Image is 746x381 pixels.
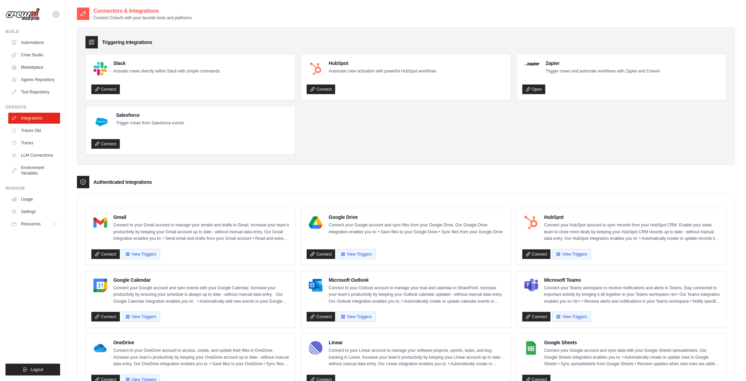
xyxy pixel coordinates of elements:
h4: Linear [329,339,505,346]
h3: Triggering Integrations [102,39,152,46]
button: View Triggers [337,249,375,259]
a: Traces [8,137,60,148]
h4: Slack [113,60,220,67]
h4: Zapier [546,60,660,67]
a: Crew Studio [8,49,60,60]
p: Connect to your Linear account to manage your software projects, sprints, tasks, and bug tracking... [329,347,505,368]
img: HubSpot Logo [309,62,323,76]
p: Connect to your Gmail account to manage your emails and drafts in Gmail. Increase your team’s pro... [113,222,290,242]
a: Connect [91,312,120,322]
p: Trigger crews from Salesforce events [116,120,184,127]
img: Microsoft Outlook Logo [309,279,323,292]
button: Resources [8,218,60,229]
a: Connect [91,85,120,94]
a: Integrations [8,113,60,124]
h4: HubSpot [544,214,721,221]
p: Activate crews directly within Slack with simple commands [113,68,220,75]
h4: Microsoft Outlook [329,277,505,283]
button: View Triggers [552,312,591,322]
h2: Connectors & Integrations [93,7,192,15]
span: Logout [31,367,43,372]
img: Google Drive Logo [309,216,323,229]
p: Connect your HubSpot account to sync records from your HubSpot CRM. Enable your sales team to clo... [544,222,721,242]
img: Zapier Logo [524,62,540,66]
div: Build [5,29,60,34]
h4: Google Calendar [113,277,290,283]
p: Connect your Google account and sync events with your Google Calendar. Increase your productivity... [113,285,290,305]
a: Traces Old [8,125,60,136]
a: Tool Repository [8,87,60,98]
button: View Triggers [122,312,160,322]
a: Open [522,85,545,94]
a: Connect [522,249,551,259]
p: Connect your Teams workspace to receive notifications and alerts in Teams. Stay connected to impo... [544,285,721,305]
p: Connect to your OneDrive account to access, create, and update their files in OneDrive. Increase ... [113,347,290,368]
h4: Google Drive [329,214,505,221]
button: View Triggers [337,312,375,322]
a: Settings [8,206,60,217]
h4: Google Sheets [544,339,721,346]
h4: HubSpot [329,60,436,67]
p: Connect to your Outlook account to manage your mail and calendar in SharePoint. Increase your tea... [329,285,505,305]
a: Connect [307,249,335,259]
h4: Microsoft Teams [544,277,721,283]
img: Microsoft Teams Logo [524,279,538,292]
span: Resources [21,221,41,227]
a: Connect [307,85,335,94]
a: Usage [8,194,60,205]
img: Google Sheets Logo [524,341,538,355]
a: Connect [307,312,335,322]
a: Agents Repository [8,74,60,85]
a: Connect [91,249,120,259]
img: Linear Logo [309,341,323,355]
a: Environment Variables [8,162,60,179]
h4: OneDrive [113,339,290,346]
a: Automations [8,37,60,48]
button: Logout [5,364,60,376]
img: Gmail Logo [93,216,107,229]
img: OneDrive Logo [93,341,107,355]
img: Salesforce Logo [93,114,110,130]
p: Automate crew activation with powerful HubSpot workflows [329,68,436,75]
p: Connect your Google account and sync data with your Google Sheets spreadsheets. Our Google Sheets... [544,347,721,368]
p: Trigger crews and automate workflows with Zapier and CrewAI [546,68,660,75]
button: View Triggers [122,249,160,259]
img: Logo [5,8,40,21]
h3: Authenticated Integrations [93,179,152,186]
div: Operate [5,104,60,110]
img: Slack Logo [93,62,107,76]
a: LLM Connections [8,150,60,161]
h4: Gmail [113,214,290,221]
p: Connect your Google account and sync files from your Google Drive. Our Google Drive integration e... [329,222,505,235]
a: Connect [91,139,120,149]
img: Google Calendar Logo [93,279,107,292]
p: Connect CrewAI with your favorite tools and platforms [93,15,192,21]
h4: Salesforce [116,112,184,119]
a: Marketplace [8,62,60,73]
img: HubSpot Logo [524,216,538,229]
div: Manage [5,186,60,191]
button: View Triggers [552,249,591,259]
a: Connect [522,312,551,322]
